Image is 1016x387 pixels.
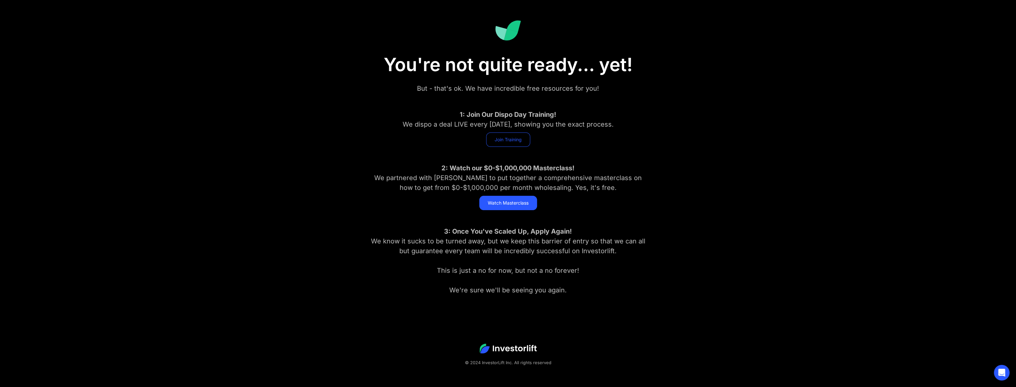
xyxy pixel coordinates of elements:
[368,163,648,193] div: We partnered with [PERSON_NAME] to put together a comprehensive masterclass on how to get from $0...
[13,359,1003,366] div: © 2024 InvestorLift Inc. All rights reserved
[994,365,1009,380] div: Open Intercom Messenger
[495,20,521,41] img: Investorlift Dashboard
[460,111,556,118] strong: 1: Join Our Dispo Day Training!
[368,226,648,295] div: We know it sucks to be turned away, but we keep this barrier of entry so that we can all but guar...
[479,196,537,210] a: Watch Masterclass
[444,227,572,235] strong: 3: Once You've Scaled Up, Apply Again!
[368,110,648,129] div: We dispo a deal LIVE every [DATE], showing you the exact process.
[368,84,648,93] div: But - that's ok. We have incredible free resources for you!
[345,54,671,76] h1: You're not quite ready... yet!
[441,164,575,172] strong: 2: Watch our $0-$1,000,000 Masterclass!
[486,132,530,147] a: Join Training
